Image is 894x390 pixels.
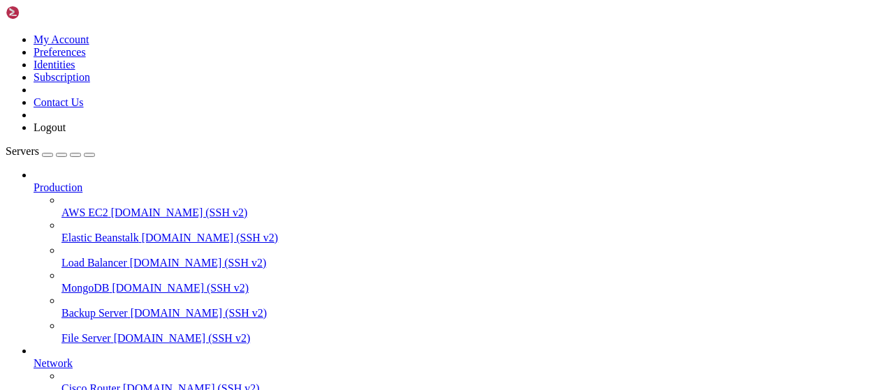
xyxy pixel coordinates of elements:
[34,357,73,369] span: Network
[114,332,251,344] span: [DOMAIN_NAME] (SSH v2)
[130,257,267,269] span: [DOMAIN_NAME] (SSH v2)
[6,145,39,157] span: Servers
[61,332,888,345] a: File Server [DOMAIN_NAME] (SSH v2)
[131,307,268,319] span: [DOMAIN_NAME] (SSH v2)
[6,145,95,157] a: Servers
[34,59,75,70] a: Identities
[6,6,86,20] img: Shellngn
[34,181,82,193] span: Production
[61,282,888,294] a: MongoDB [DOMAIN_NAME] (SSH v2)
[61,232,888,244] a: Elastic Beanstalk [DOMAIN_NAME] (SSH v2)
[34,96,84,108] a: Contact Us
[61,194,888,219] li: AWS EC2 [DOMAIN_NAME] (SSH v2)
[61,257,127,269] span: Load Balancer
[61,307,888,320] a: Backup Server [DOMAIN_NAME] (SSH v2)
[61,332,111,344] span: File Server
[34,357,888,370] a: Network
[34,33,89,45] a: My Account
[61,232,139,243] span: Elastic Beanstalk
[34,169,888,345] li: Production
[61,219,888,244] li: Elastic Beanstalk [DOMAIN_NAME] (SSH v2)
[34,121,66,133] a: Logout
[142,232,279,243] span: [DOMAIN_NAME] (SSH v2)
[61,269,888,294] li: MongoDB [DOMAIN_NAME] (SSH v2)
[61,207,108,218] span: AWS EC2
[61,320,888,345] li: File Server [DOMAIN_NAME] (SSH v2)
[111,207,248,218] span: [DOMAIN_NAME] (SSH v2)
[61,257,888,269] a: Load Balancer [DOMAIN_NAME] (SSH v2)
[61,207,888,219] a: AWS EC2 [DOMAIN_NAME] (SSH v2)
[112,282,249,294] span: [DOMAIN_NAME] (SSH v2)
[34,71,90,83] a: Subscription
[34,46,86,58] a: Preferences
[61,282,109,294] span: MongoDB
[61,307,128,319] span: Backup Server
[61,244,888,269] li: Load Balancer [DOMAIN_NAME] (SSH v2)
[34,181,888,194] a: Production
[61,294,888,320] li: Backup Server [DOMAIN_NAME] (SSH v2)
